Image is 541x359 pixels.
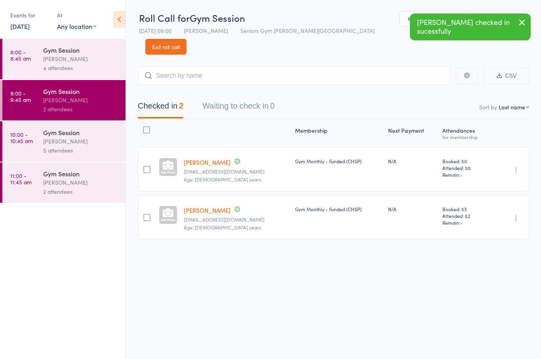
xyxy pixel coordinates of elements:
[10,131,33,144] time: 10:00 - 10:45 am
[43,46,119,54] div: Gym Session
[442,219,489,226] span: Remain:
[139,27,171,34] span: [DATE] 09:00
[295,158,382,164] div: Gym Monthly - Funded (CHSP)
[184,176,261,183] span: Age: [DEMOGRAPHIC_DATA] years
[43,54,119,63] div: [PERSON_NAME]
[202,97,274,118] button: Waiting to check in0
[184,224,261,231] span: Age: [DEMOGRAPHIC_DATA] years
[484,67,529,84] button: CSV
[43,105,119,114] div: 2 attendees
[43,128,119,137] div: Gym Session
[184,206,230,214] a: [PERSON_NAME]
[43,87,119,95] div: Gym Session
[184,27,228,34] span: [PERSON_NAME]
[57,22,96,31] div: Any location
[442,158,489,164] span: Booked: 50
[388,158,436,164] div: N/A
[10,90,31,103] time: 9:00 - 9:45 am
[43,95,119,105] div: [PERSON_NAME]
[43,63,119,73] div: 4 attendees
[460,171,463,178] span: -
[442,134,489,139] div: for membership
[10,22,30,31] a: [DATE]
[240,27,375,34] span: Seniors Gym [PERSON_NAME][GEOGRAPHIC_DATA]
[43,146,119,155] div: 5 attendees
[479,103,497,111] label: Sort by
[184,158,230,166] a: [PERSON_NAME]
[57,9,96,22] div: At
[388,206,436,212] div: N/A
[295,206,382,212] div: Gym Monthly - Funded (CHSP)
[442,164,489,171] span: Attended: 50
[499,103,525,111] div: Last name
[410,13,531,40] div: [PERSON_NAME] checked in sucessfully
[43,178,119,187] div: [PERSON_NAME]
[190,11,245,24] span: Gym Session
[179,101,183,110] div: 2
[43,187,119,196] div: 2 attendees
[270,101,274,110] div: 0
[43,137,119,146] div: [PERSON_NAME]
[138,97,183,118] button: Checked in2
[460,219,463,226] span: -
[184,169,289,174] small: tcomino@bigpond.net.au
[442,171,489,178] span: Remain:
[139,11,190,24] span: Roll Call for
[442,206,489,212] span: Booked: 53
[385,122,439,143] div: Next Payment
[10,49,31,61] time: 8:00 - 8:45 am
[2,80,126,120] a: 9:00 -9:45 amGym Session[PERSON_NAME]2 attendees
[2,121,126,162] a: 10:00 -10:45 amGym Session[PERSON_NAME]5 attendees
[10,9,49,22] div: Events for
[2,162,126,203] a: 11:00 -11:45 amGym Session[PERSON_NAME]2 attendees
[145,39,187,55] a: Exit roll call
[138,67,450,85] input: Search by name
[184,217,289,222] small: tcomino@bigpond.net.au
[442,212,489,219] span: Attended: 52
[43,169,119,178] div: Gym Session
[292,122,385,143] div: Membership
[439,122,492,143] div: Atten­dances
[2,39,126,79] a: 8:00 -8:45 amGym Session[PERSON_NAME]4 attendees
[10,172,32,185] time: 11:00 - 11:45 am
